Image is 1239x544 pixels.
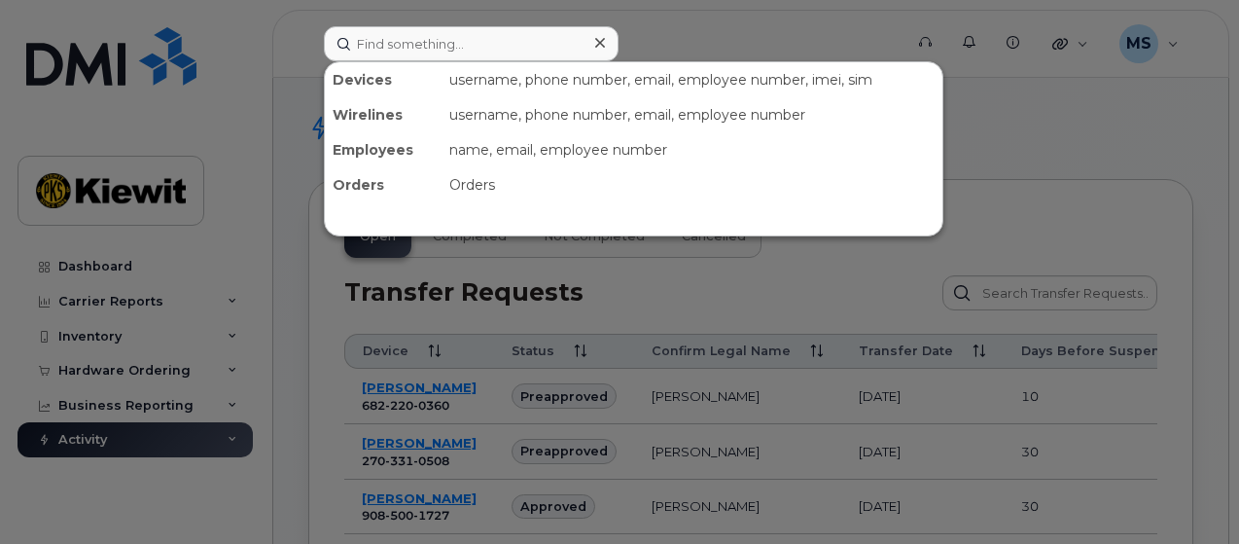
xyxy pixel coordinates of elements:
[325,62,442,97] div: Devices
[442,167,942,202] div: Orders
[442,62,942,97] div: username, phone number, email, employee number, imei, sim
[325,132,442,167] div: Employees
[442,97,942,132] div: username, phone number, email, employee number
[442,132,942,167] div: name, email, employee number
[325,167,442,202] div: Orders
[325,97,442,132] div: Wirelines
[1154,459,1224,529] iframe: Messenger Launcher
